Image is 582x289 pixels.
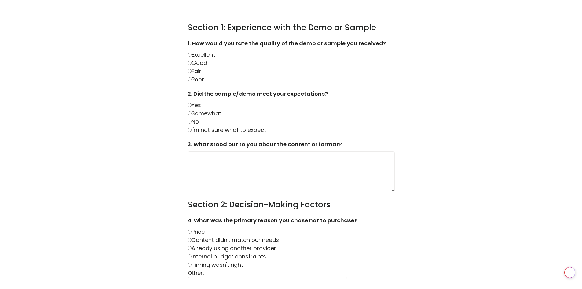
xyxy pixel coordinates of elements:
h3: Section 2: Decision-Making Factors [188,200,395,210]
label: Timing wasn't right [188,261,243,269]
label: Internal budget constraints [188,253,266,260]
label: No [188,118,199,125]
label: 3. What stood out to you about the content or format? [188,140,395,151]
label: 4. What was the primary reason you chose not to purchase? [188,216,395,228]
label: Content didn't match our needs [188,236,279,244]
label: Poor [188,76,204,83]
input: Content didn't match our needs [188,238,192,242]
label: Good [188,59,207,67]
label: 2. Did the sample/demo meet your expectations? [188,90,395,101]
input: Internal budget constraints [188,254,192,258]
input: Fair [188,69,192,73]
input: Somewhat [188,111,192,115]
label: Already using another provider [188,244,276,252]
label: 1. How would you rate the quality of the demo or sample you received? [188,39,395,50]
input: Poor [188,77,192,81]
label: Yes [188,101,201,109]
input: Price [188,230,192,234]
input: Already using another provider [188,246,192,250]
input: I'm not sure what to expect [188,128,192,132]
label: Other: [188,269,204,277]
input: Excellent [188,53,192,57]
label: Price [188,228,205,235]
h3: Section 1: Experience with the Demo or Sample [188,23,395,33]
label: Excellent [188,51,215,58]
input: No [188,120,192,124]
input: Yes [188,103,192,107]
input: Good [188,61,192,65]
input: Timing wasn't right [188,263,192,267]
label: Somewhat [188,109,221,117]
label: Fair [188,67,201,75]
label: I'm not sure what to expect [188,126,266,134]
